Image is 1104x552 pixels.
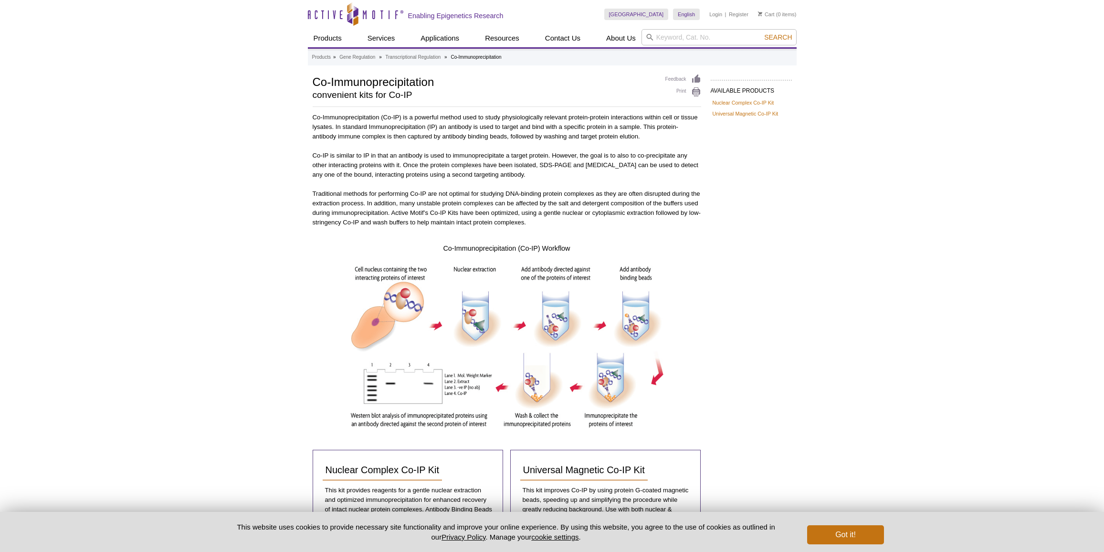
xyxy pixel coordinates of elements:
[758,9,797,20] li: (0 items)
[340,258,674,437] img: Co-IP Workflow
[442,533,485,541] a: Privacy Policy
[312,53,331,62] a: Products
[539,29,586,47] a: Contact Us
[313,91,656,99] h2: convenient kits for Co-IP
[709,11,722,18] a: Login
[758,11,775,18] a: Cart
[665,87,701,97] a: Print
[379,54,382,60] li: »
[313,189,701,227] p: Traditional methods for performing Co-IP are not optimal for studying DNA-binding protein complex...
[333,54,336,60] li: »
[807,525,883,544] button: Got it!
[221,522,792,542] p: This website uses cookies to provide necessary site functionality and improve your online experie...
[520,460,648,481] a: Universal Magnetic Co-IP Kit
[523,465,645,475] span: Universal Magnetic Co-IP Kit
[386,53,441,62] a: Transcriptional Regulation
[444,54,447,60] li: »
[362,29,401,47] a: Services
[479,29,525,47] a: Resources
[761,33,795,42] button: Search
[323,460,442,481] a: Nuclear Complex Co-IP Kit
[604,9,669,20] a: [GEOGRAPHIC_DATA]
[600,29,641,47] a: About Us
[308,29,347,47] a: Products
[531,533,578,541] button: cookie settings
[520,486,691,524] p: This kit improves Co-IP by using protein G-coated magnetic beads, speeding up and simplifying the...
[725,9,726,20] li: |
[313,151,701,180] p: Co-IP is similar to IP in that an antibody is used to immunoprecipitate a target protein. However...
[665,74,701,85] a: Feedback
[323,486,493,524] p: This kit provides reagents for a gentle nuclear extraction and optimized immunoprecipitation for ...
[451,54,501,60] li: Co-Immunoprecipitation
[713,109,778,118] a: Universal Magnetic Co-IP Kit
[758,11,762,16] img: Your Cart
[415,29,465,47] a: Applications
[313,113,701,141] p: Co-Immunoprecipitation (Co-IP) is a powerful method used to study physiologically relevant protei...
[729,11,748,18] a: Register
[713,98,774,107] a: Nuclear Complex Co-IP Kit
[443,244,570,252] span: Co-Immunoprecipitation (Co-IP) Workflow
[673,9,700,20] a: English
[711,80,792,97] h2: AVAILABLE PRODUCTS
[764,33,792,41] span: Search
[339,53,375,62] a: Gene Regulation
[326,465,440,475] span: Nuclear Complex Co-IP Kit
[313,74,656,88] h1: Co-Immunoprecipitation
[641,29,797,45] input: Keyword, Cat. No.
[408,11,504,20] h2: Enabling Epigenetics Research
